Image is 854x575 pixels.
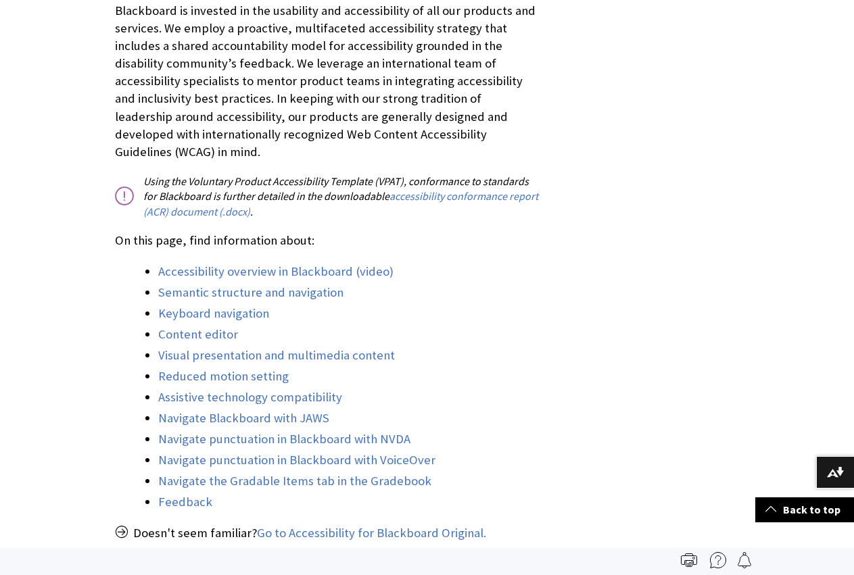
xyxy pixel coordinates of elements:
p: Doesn't seem familiar? [115,524,539,542]
p: Using the Voluntary Product Accessibility Template (VPAT), conformance to standards for Blackboar... [115,174,539,219]
img: More help [710,552,726,568]
a: Navigate punctuation in Blackboard with NVDA [158,431,410,447]
a: Visual presentation and multimedia content [158,347,395,364]
p: Blackboard is invested in the usability and accessibility of all our products and services. We em... [115,2,539,161]
p: On this page, find information about: [115,232,539,249]
a: Accessibility overview in Blackboard (video) [158,264,394,280]
a: Reduced motion setting [158,368,289,384]
a: accessibility conformance report (ACR) document (.docx) [143,189,538,218]
a: Back to top [755,497,854,522]
img: Follow this page [736,552,753,568]
a: Semantic structure and navigation [158,284,343,301]
a: Keyboard navigation [158,305,269,322]
a: Navigate punctuation in Blackboard with VoiceOver [158,452,435,468]
a: Content editor [158,326,238,343]
a: Navigate the Gradable Items tab in the Gradebook [158,473,431,489]
a: Feedback [158,494,212,510]
a: Assistive technology compatibility [158,389,342,405]
a: Navigate Blackboard with JAWS [158,410,329,426]
a: Go to Accessibility for Blackboard Original. [257,525,486,541]
img: Print [681,552,697,568]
